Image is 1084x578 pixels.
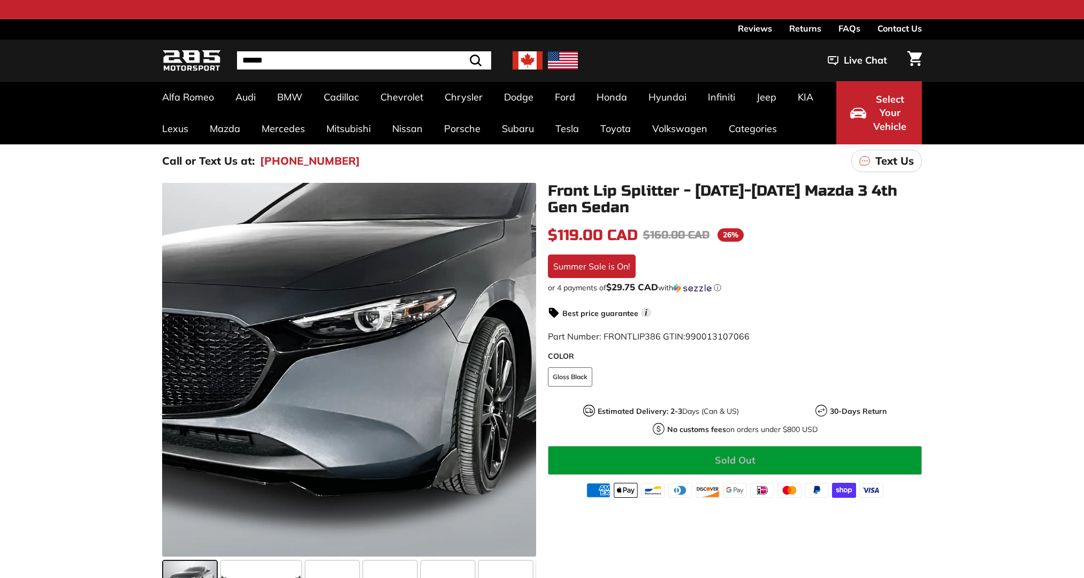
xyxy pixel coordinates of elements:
[598,406,739,417] p: Days (Can & US)
[260,153,360,169] a: [PHONE_NUMBER]
[718,113,788,144] a: Categories
[638,81,697,113] a: Hyundai
[641,307,651,318] span: i
[586,81,638,113] a: Honda
[641,483,665,498] img: bancontact
[836,81,922,144] button: Select Your Vehicle
[548,282,922,293] div: or 4 payments of with
[151,81,225,113] a: Alfa Romeo
[586,483,610,498] img: american_express
[381,113,433,144] a: Nissan
[746,81,787,113] a: Jeep
[642,113,718,144] a: Volkswagen
[225,81,266,113] a: Audi
[316,113,381,144] a: Mitsubishi
[493,81,544,113] a: Dodge
[266,81,313,113] a: BMW
[875,153,914,169] p: Text Us
[491,113,545,144] a: Subaru
[162,48,221,73] img: Logo_285_Motorsport_areodynamics_components
[715,454,755,466] span: Sold Out
[838,19,860,37] a: FAQs
[723,483,747,498] img: google_pay
[750,483,774,498] img: ideal
[851,150,922,172] a: Text Us
[590,113,642,144] a: Toyota
[787,81,824,113] a: KIA
[696,483,720,498] img: discover
[544,81,586,113] a: Ford
[548,446,922,475] button: Sold Out
[668,483,692,498] img: diners_club
[562,309,638,318] strong: Best price guarantee
[738,19,772,37] a: Reviews
[844,53,887,67] span: Live Chat
[673,283,712,293] img: Sezzle
[859,483,883,498] img: visa
[814,47,901,74] button: Live Chat
[643,228,709,242] span: $160.00 CAD
[877,19,922,37] a: Contact Us
[667,424,818,435] p: on orders under $800 USD
[313,81,370,113] a: Cadillac
[548,226,638,244] span: $119.00 CAD
[162,153,255,169] p: Call or Text Us at:
[433,113,491,144] a: Porsche
[901,42,928,79] a: Cart
[548,282,922,293] div: or 4 payments of$29.75 CADwithSezzle Click to learn more about Sezzle
[805,483,829,498] img: paypal
[151,113,199,144] a: Lexus
[685,331,750,342] span: 990013107066
[545,113,590,144] a: Tesla
[606,281,658,292] span: $29.75 CAD
[777,483,801,498] img: master
[667,425,726,434] strong: No customs fees
[717,228,744,242] span: 26%
[697,81,746,113] a: Infiniti
[548,183,922,216] h1: Front Lip Splitter - [DATE]-[DATE] Mazda 3 4th Gen Sedan
[789,19,821,37] a: Returns
[199,113,251,144] a: Mazda
[370,81,434,113] a: Chevrolet
[598,406,682,416] strong: Estimated Delivery: 2-3
[548,331,750,342] span: Part Number: FRONTLIP386 GTIN:
[830,406,887,416] strong: 30-Days Return
[832,483,856,498] img: shopify_pay
[251,113,316,144] a: Mercedes
[434,81,493,113] a: Chrysler
[548,351,922,362] label: COLOR
[548,255,636,278] div: Summer Sale is On!
[872,93,908,134] span: Select Your Vehicle
[237,51,491,70] input: Search
[614,483,638,498] img: apple_pay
